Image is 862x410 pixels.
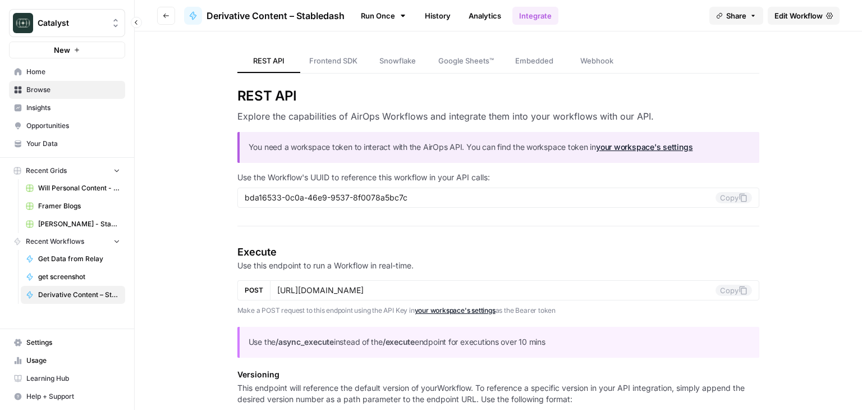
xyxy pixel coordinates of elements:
h5: Versioning [237,369,760,380]
a: Analytics [462,7,508,25]
strong: /execute [383,337,415,347]
a: Get Data from Relay [21,250,125,268]
strong: /async_execute [276,337,334,347]
a: Google Sheets™ [429,49,503,73]
span: Derivative Content – Stabledash [38,290,120,300]
span: Frontend SDK [309,55,357,66]
a: Home [9,63,125,81]
span: Snowflake [379,55,416,66]
span: Edit Workflow [774,10,823,21]
a: get screenshot [21,268,125,286]
a: Frontend SDK [300,49,366,73]
span: Webhook [580,55,613,66]
a: Framer Blogs [21,197,125,215]
span: get screenshot [38,272,120,282]
span: Home [26,67,120,77]
p: You need a workspace token to interact with the AirOps API. You can find the workspace token in [249,141,751,154]
span: Framer Blogs [38,201,120,211]
h2: REST API [237,87,760,105]
a: Your Data [9,135,125,153]
a: Edit Workflow [768,7,840,25]
span: Get Data from Relay [38,254,120,264]
span: New [54,44,70,56]
a: Insights [9,99,125,117]
span: Your Data [26,139,120,149]
a: Embedded [503,49,566,73]
span: Recent Grids [26,166,67,176]
span: POST [245,285,263,295]
a: Webhook [566,49,629,73]
a: Snowflake [366,49,429,73]
span: Learning Hub [26,373,120,384]
span: Help + Support [26,391,120,402]
button: Copy [716,285,752,296]
button: Help + Support [9,388,125,406]
a: Integrate [512,7,558,25]
a: [PERSON_NAME] - StableDash [21,215,125,233]
a: Will Personal Content - [DATE] [21,179,125,197]
span: REST API [253,55,285,66]
button: Recent Grids [9,162,125,179]
p: Make a POST request to this endpoint using the API Key in as the Bearer token [237,305,760,316]
span: Will Personal Content - [DATE] [38,183,120,193]
p: This endpoint will reference the default version of your Workflow . To reference a specific versi... [237,382,760,405]
button: Recent Workflows [9,233,125,250]
h4: Execute [237,244,760,260]
a: Settings [9,334,125,352]
span: Google Sheets™ [438,55,494,66]
a: REST API [237,49,300,73]
button: Workspace: Catalyst [9,9,125,37]
span: Embedded [515,55,553,66]
span: Share [726,10,746,21]
span: Opportunities [26,121,120,131]
span: Insights [26,103,120,113]
a: History [418,7,457,25]
span: Recent Workflows [26,236,84,247]
span: Derivative Content – Stabledash [207,9,345,22]
button: Copy [716,192,752,203]
button: New [9,42,125,58]
a: your workspace's settings [415,306,496,315]
span: Catalyst [38,17,106,29]
span: [PERSON_NAME] - StableDash [38,219,120,229]
a: your workspace's settings [596,142,693,152]
a: Derivative Content – Stabledash [21,286,125,304]
span: Usage [26,356,120,366]
a: Usage [9,352,125,370]
p: Use the Workflow's UUID to reference this workflow in your API calls: [237,172,760,183]
a: Learning Hub [9,370,125,388]
a: Run Once [354,6,414,25]
a: Derivative Content – Stabledash [184,7,345,25]
button: Share [709,7,763,25]
a: Browse [9,81,125,99]
h3: Explore the capabilities of AirOps Workflows and integrate them into your workflows with our API. [237,110,760,123]
p: Use this endpoint to run a Workflow in real-time. [237,260,760,271]
p: Use the instead of the endpoint for executions over 10 mins [249,336,751,349]
img: Catalyst Logo [13,13,33,33]
span: Browse [26,85,120,95]
a: Opportunities [9,117,125,135]
span: Settings [26,338,120,348]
